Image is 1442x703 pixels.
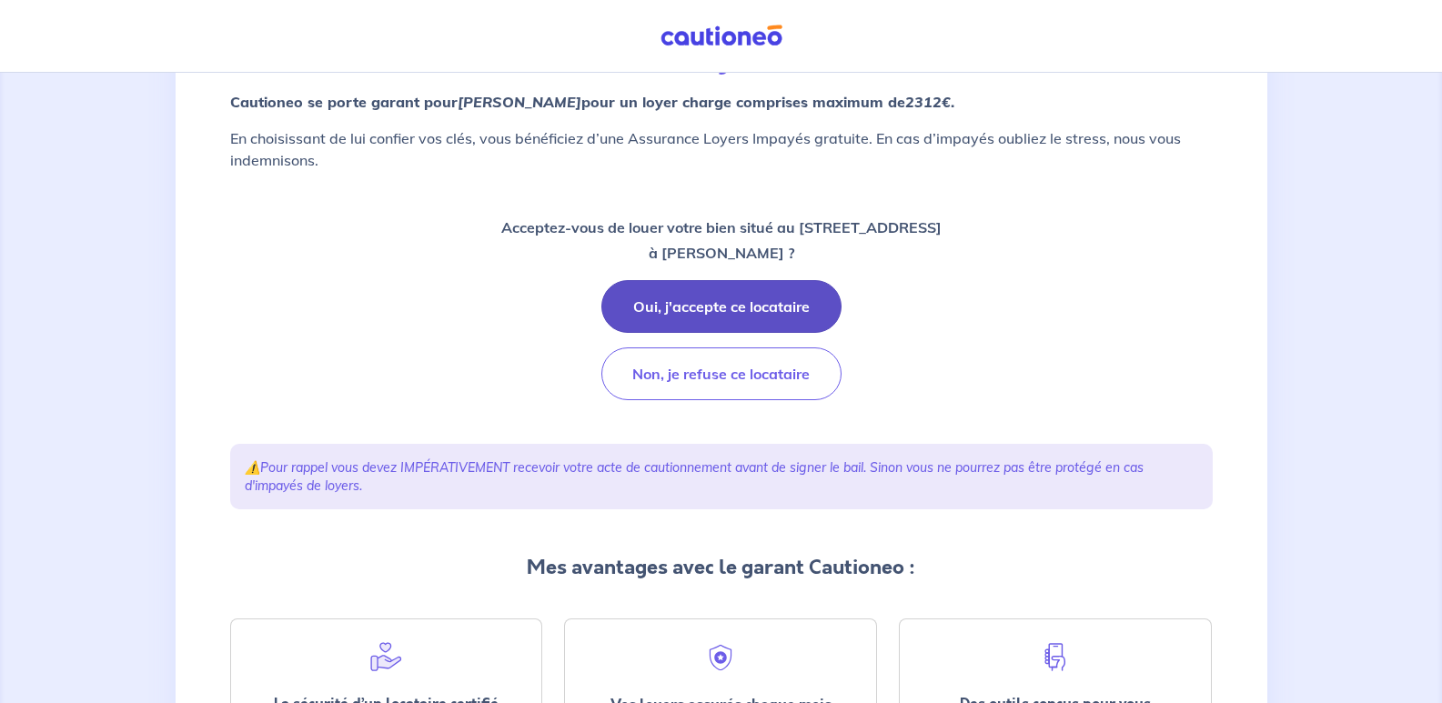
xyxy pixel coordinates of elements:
[1039,641,1072,673] img: hand-phone-blue.svg
[905,93,951,111] em: 2312€
[601,280,842,333] button: Oui, j'accepte ce locataire
[601,347,842,400] button: Non, je refuse ce locataire
[230,93,954,111] strong: Cautioneo se porte garant pour pour un loyer charge comprises maximum de .
[501,215,942,266] p: Acceptez-vous de louer votre bien situé au [STREET_ADDRESS] à [PERSON_NAME] ?
[704,641,737,674] img: security.svg
[458,93,581,111] em: [PERSON_NAME]
[245,459,1144,494] em: Pour rappel vous devez IMPÉRATIVEMENT recevoir votre acte de cautionnement avant de signer le bai...
[369,641,402,673] img: help.svg
[230,127,1213,171] p: En choisissant de lui confier vos clés, vous bénéficiez d’une Assurance Loyers Impayés gratuite. ...
[245,458,1198,495] p: ⚠️
[230,33,1213,76] p: Bonjour
[230,553,1213,582] p: Mes avantages avec le garant Cautioneo :
[653,25,790,47] img: Cautioneo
